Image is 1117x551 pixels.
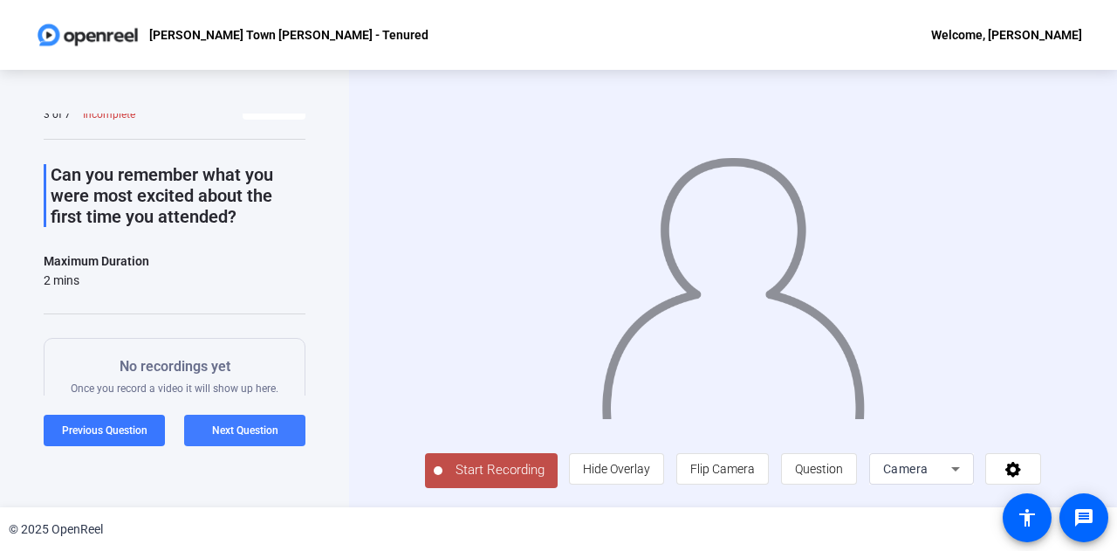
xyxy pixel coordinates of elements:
div: Welcome, [PERSON_NAME] [931,24,1082,45]
span: Hide Overlay [583,462,650,476]
span: Question [795,462,843,476]
button: Start Recording [425,453,558,488]
mat-icon: message [1073,507,1094,528]
button: Next Question [184,415,305,446]
div: Maximum Duration [44,251,149,272]
p: [PERSON_NAME] Town [PERSON_NAME] - Tenured [149,24,428,45]
button: View All [243,88,305,120]
img: overlay [600,141,867,419]
button: Previous Question [44,415,165,446]
div: Once you record a video it will show up here. [71,356,278,396]
div: © 2025 OpenReel [9,520,103,539]
span: Flip Camera [690,462,755,476]
p: Can you remember what you were most excited about the first time you attended? [51,164,305,227]
span: Camera [883,462,929,476]
span: Next Question [212,424,278,437]
img: OpenReel logo [35,17,140,52]
div: 2 mins [44,272,149,289]
p: No recordings yet [71,356,278,377]
button: Flip Camera [676,453,769,485]
span: Previous Question [62,424,147,437]
span: Start Recording [442,460,558,480]
mat-icon: accessibility [1017,507,1038,528]
button: Hide Overlay [569,453,664,485]
div: Incomplete [83,107,135,121]
button: Question [781,453,857,485]
div: 3 of 7 [44,107,71,121]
